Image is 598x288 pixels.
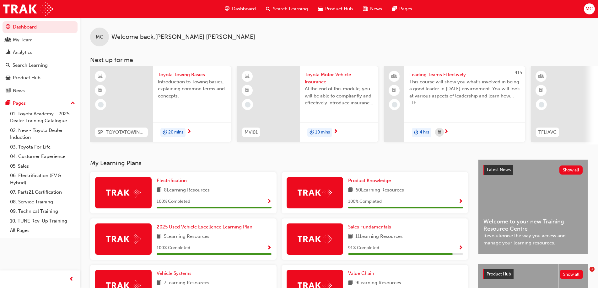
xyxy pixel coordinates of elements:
[157,224,252,230] span: 2025 Used Vehicle Excellence Learning Plan
[313,3,358,15] a: car-iconProduct Hub
[157,270,191,276] span: Vehicle Systems
[187,129,191,135] span: next-icon
[3,60,78,71] a: Search Learning
[355,279,401,287] span: 9 Learning Resources
[539,102,544,107] span: learningRecordVerb_NONE-icon
[387,3,417,15] a: pages-iconPages
[487,167,511,172] span: Latest News
[232,5,256,13] span: Dashboard
[3,97,78,109] button: Pages
[409,99,520,107] span: LTE
[267,245,272,251] span: Show Progress
[157,244,190,252] span: 100 % Completed
[157,177,189,184] a: Electrification
[8,142,78,152] a: 03. Toyota For Life
[348,279,353,287] span: book-icon
[458,245,463,251] span: Show Progress
[392,86,396,95] span: booktick-icon
[90,66,231,142] a: SP_TOYOTATOWING_0424Toyota Towing BasicsIntroduction to Towing basics, explaining common terms an...
[348,177,393,184] a: Product Knowledge
[584,3,595,14] button: MC
[69,275,74,283] span: prev-icon
[348,270,374,276] span: Value Chain
[71,99,75,107] span: up-icon
[111,34,255,41] span: Welcome back , [PERSON_NAME] [PERSON_NAME]
[8,152,78,161] a: 04. Customer Experience
[538,129,557,136] span: TFLIAVC
[98,102,104,107] span: learningRecordVerb_NONE-icon
[13,62,48,69] div: Search Learning
[3,85,78,97] a: News
[577,267,592,282] iframe: Intercom live chat
[6,88,10,94] span: news-icon
[106,234,141,244] img: Trak
[106,188,141,197] img: Trak
[325,5,353,13] span: Product Hub
[13,100,26,107] div: Pages
[157,178,187,183] span: Electrification
[559,165,583,175] button: Show all
[348,270,377,277] a: Value Chain
[168,129,183,136] span: 20 mins
[458,198,463,206] button: Show Progress
[8,161,78,171] a: 05. Sales
[225,5,229,13] span: guage-icon
[348,224,391,230] span: Sales Fundamentals
[6,101,10,106] span: pages-icon
[305,85,373,107] span: At the end of this module, you will be able to compliantly and effectively introduce insurance cu...
[266,5,270,13] span: search-icon
[3,34,78,46] a: My Team
[348,178,391,183] span: Product Knowledge
[539,86,543,95] span: booktick-icon
[409,78,520,100] span: This course will show you what's involved in being a good leader in [DATE] environment. You will ...
[355,186,404,194] span: 60 Learning Resources
[164,186,210,194] span: 8 Learning Resources
[3,21,78,33] a: Dashboard
[8,109,78,126] a: 01. Toyota Academy - 2025 Dealer Training Catalogue
[267,198,272,206] button: Show Progress
[6,24,10,30] span: guage-icon
[6,50,10,55] span: chart-icon
[157,279,161,287] span: book-icon
[458,244,463,252] button: Show Progress
[245,72,250,81] span: learningResourceType_ELEARNING-icon
[267,244,272,252] button: Show Progress
[90,160,468,167] h3: My Learning Plans
[157,270,194,277] a: Vehicle Systems
[298,234,332,244] img: Trak
[392,72,396,81] span: people-icon
[245,129,258,136] span: MVI01
[487,271,511,277] span: Product Hub
[164,233,209,241] span: 5 Learning Resources
[298,188,332,197] img: Trak
[420,129,429,136] span: 4 hrs
[483,218,583,232] span: Welcome to your new Training Resource Centre
[483,232,583,246] span: Revolutionise the way you access and manage your learning resources.
[245,102,251,107] span: learningRecordVerb_NONE-icon
[273,5,308,13] span: Search Learning
[164,279,209,287] span: 7 Learning Resources
[6,63,10,68] span: search-icon
[514,70,522,76] span: 415
[6,37,10,43] span: people-icon
[318,5,323,13] span: car-icon
[560,270,583,279] button: Show all
[483,165,583,175] a: Latest NewsShow all
[261,3,313,15] a: search-iconSearch Learning
[414,128,418,137] span: duration-icon
[8,171,78,187] a: 06. Electrification (EV & Hybrid)
[13,49,32,56] div: Analytics
[458,199,463,205] span: Show Progress
[158,78,226,100] span: Introduction to Towing basics, explaining common terms and concepts.
[157,233,161,241] span: book-icon
[348,233,353,241] span: book-icon
[392,102,397,107] span: learningRecordVerb_NONE-icon
[399,5,412,13] span: Pages
[315,129,330,136] span: 10 mins
[237,66,378,142] a: MVI01Toyota Motor Vehicle InsuranceAt the end of this module, you will be able to compliantly and...
[13,87,25,94] div: News
[6,75,10,81] span: car-icon
[13,74,40,81] div: Product Hub
[310,128,314,137] span: duration-icon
